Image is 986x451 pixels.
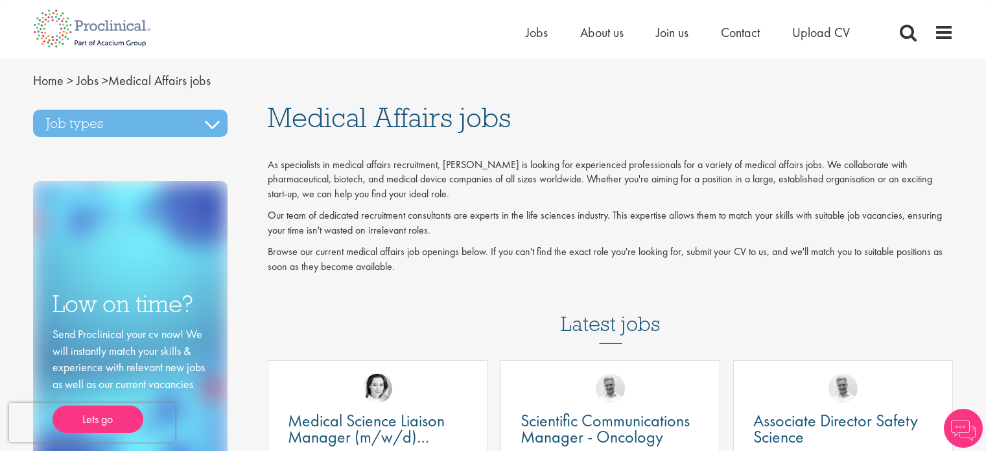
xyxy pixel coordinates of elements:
[33,110,228,137] h3: Job types
[363,374,392,403] img: Greta Prestel
[561,280,661,344] h3: Latest jobs
[753,413,933,445] a: Associate Director Safety Science
[33,72,64,89] a: breadcrumb link to Home
[268,245,954,274] p: Browse our current medical affairs job openings below. If you can't find the exact role you're lo...
[268,208,954,238] p: Our team of dedicated recruitment consultants are experts in the life sciences industry. This exp...
[33,72,211,89] span: Medical Affairs jobs
[526,24,548,41] a: Jobs
[53,291,208,317] h3: Low on time?
[9,403,175,442] iframe: reCAPTCHA
[721,24,760,41] a: Contact
[288,413,467,445] a: Medical Science Liaison Manager (m/w/d) Nephrologie
[753,409,918,448] span: Associate Director Safety Science
[792,24,850,41] a: Upload CV
[53,326,208,433] div: Send Proclinical your cv now! We will instantly match your skills & experience with relevant new ...
[521,409,690,448] span: Scientific Communications Manager - Oncology
[828,374,858,403] img: Joshua Bye
[596,374,625,403] img: Joshua Bye
[268,158,954,202] p: As specialists in medical affairs recruitment, [PERSON_NAME] is looking for experienced professio...
[656,24,688,41] a: Join us
[944,409,983,448] img: Chatbot
[76,72,99,89] a: breadcrumb link to Jobs
[268,100,511,135] span: Medical Affairs jobs
[102,72,108,89] span: >
[580,24,624,41] a: About us
[521,413,700,445] a: Scientific Communications Manager - Oncology
[67,72,73,89] span: >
